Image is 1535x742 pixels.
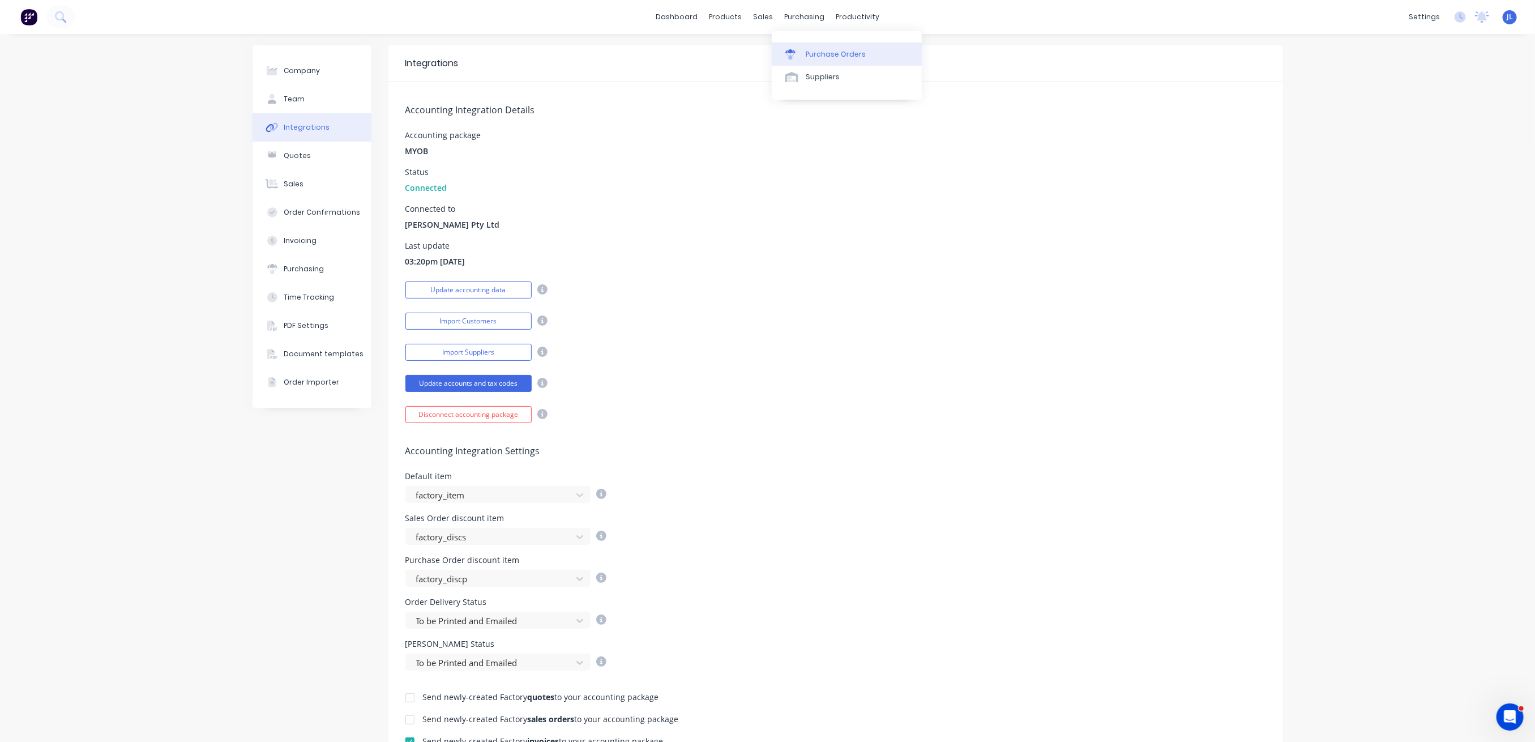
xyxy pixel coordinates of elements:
[405,168,447,176] div: Status
[253,255,371,283] button: Purchasing
[284,94,305,104] div: Team
[284,236,317,246] div: Invoicing
[253,113,371,142] button: Integrations
[405,446,1266,457] h5: Accounting Integration Settings
[650,8,703,25] a: dashboard
[405,219,500,231] span: [PERSON_NAME] Pty Ltd
[253,57,371,85] button: Company
[284,179,303,189] div: Sales
[405,406,532,423] button: Disconnect accounting package
[405,105,1266,116] h5: Accounting Integration Details
[405,255,465,267] span: 03:20pm [DATE]
[830,8,885,25] div: productivity
[405,131,481,139] div: Accounting package
[528,692,555,702] b: quotes
[405,344,532,361] button: Import Suppliers
[284,151,311,161] div: Quotes
[1403,8,1446,25] div: settings
[253,340,371,368] button: Document templates
[405,472,606,480] div: Default item
[20,8,37,25] img: Factory
[423,715,679,723] div: Send newly-created Factory to your accounting package
[284,349,364,359] div: Document templates
[747,8,779,25] div: sales
[253,198,371,227] button: Order Confirmations
[253,142,371,170] button: Quotes
[253,283,371,312] button: Time Tracking
[405,514,606,522] div: Sales Order discount item
[284,321,328,331] div: PDF Settings
[779,8,830,25] div: purchasing
[405,145,429,157] span: MYOB
[405,598,606,606] div: Order Delivery Status
[284,377,339,387] div: Order Importer
[405,205,500,213] div: Connected to
[253,170,371,198] button: Sales
[405,282,532,298] button: Update accounting data
[253,227,371,255] button: Invoicing
[423,693,659,701] div: Send newly-created Factory to your accounting package
[284,122,330,133] div: Integrations
[253,85,371,113] button: Team
[1496,703,1524,731] iframe: Intercom live chat
[253,368,371,396] button: Order Importer
[772,42,922,65] a: Purchase Orders
[528,714,575,724] b: sales orders
[806,49,866,59] div: Purchase Orders
[405,375,532,392] button: Update accounts and tax codes
[284,66,320,76] div: Company
[772,66,922,88] a: Suppliers
[405,556,606,564] div: Purchase Order discount item
[284,264,324,274] div: Purchasing
[284,292,334,302] div: Time Tracking
[806,72,840,82] div: Suppliers
[405,242,465,250] div: Last update
[405,313,532,330] button: Import Customers
[405,182,447,194] span: Connected
[703,8,747,25] div: products
[405,57,459,70] div: Integrations
[284,207,360,218] div: Order Confirmations
[253,312,371,340] button: PDF Settings
[405,640,606,648] div: [PERSON_NAME] Status
[1507,12,1513,22] span: JL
